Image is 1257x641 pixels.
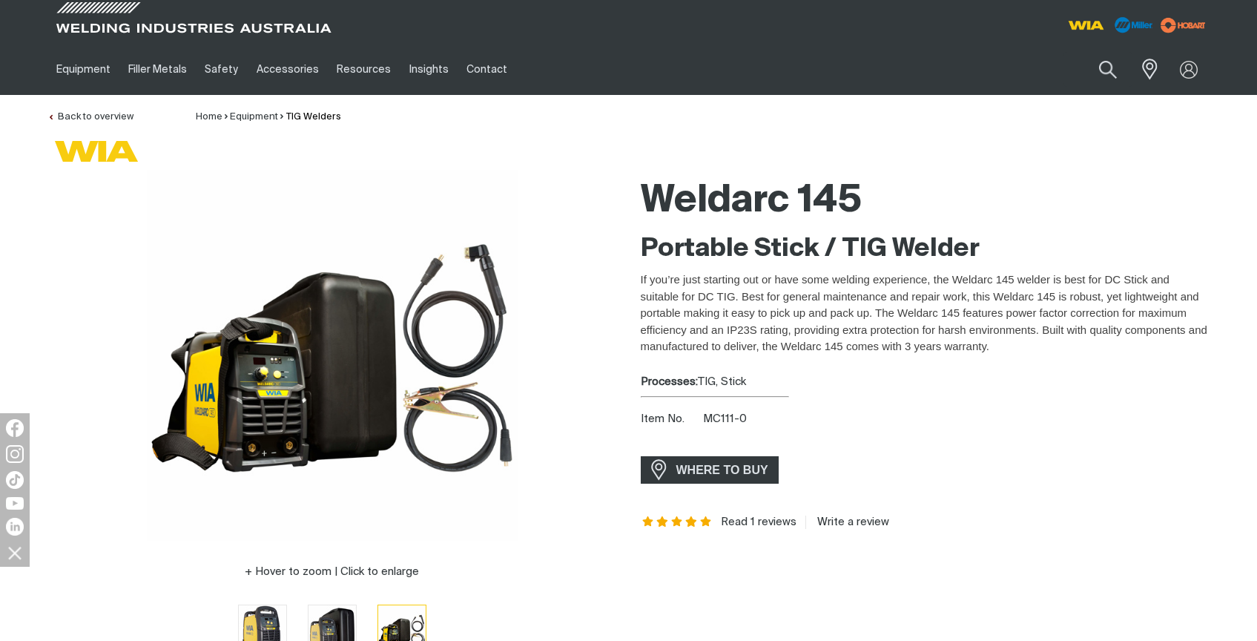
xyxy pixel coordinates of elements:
[641,177,1210,226] h1: Weldarc 145
[196,110,341,125] nav: Breadcrumb
[1083,52,1133,87] button: Search products
[458,44,516,95] a: Contact
[230,112,278,122] a: Equipment
[6,518,24,536] img: LinkedIn
[641,376,698,387] strong: Processes:
[47,44,920,95] nav: Main
[805,516,889,529] a: Write a review
[641,374,1210,391] div: TIG, Stick
[641,272,1210,355] p: If you’re just starting out or have some welding experience, the Weldarc 145 welder is best for D...
[400,44,457,95] a: Insights
[641,233,1210,266] h2: Portable Stick / TIG Welder
[667,458,778,482] span: WHERE TO BUY
[641,517,713,527] span: Rating: 5
[47,112,133,122] a: Back to overview
[196,44,247,95] a: Safety
[6,497,24,510] img: YouTube
[703,413,747,424] span: MC111-0
[147,170,518,541] img: Weldarc 145
[1063,52,1132,87] input: Product name or item number...
[6,471,24,489] img: TikTok
[2,540,27,565] img: hide socials
[1156,14,1210,36] img: miller
[721,516,796,529] a: Read 1 reviews
[286,112,341,122] a: TIG Welders
[641,456,779,484] a: WHERE TO BUY
[6,419,24,437] img: Facebook
[248,44,328,95] a: Accessories
[119,44,196,95] a: Filler Metals
[641,411,701,428] span: Item No.
[236,563,428,581] button: Hover to zoom | Click to enlarge
[47,44,119,95] a: Equipment
[328,44,400,95] a: Resources
[196,112,222,122] a: Home
[6,445,24,463] img: Instagram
